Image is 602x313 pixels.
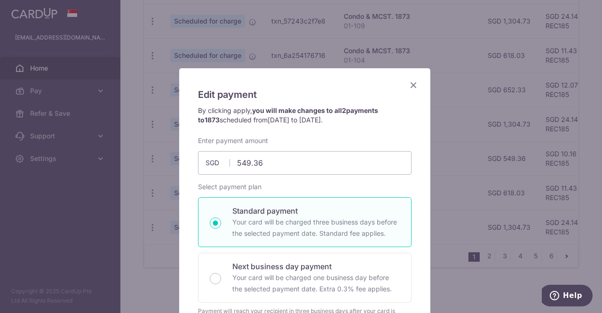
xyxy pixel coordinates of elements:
[205,116,220,124] span: 1873
[206,158,230,168] span: SGD
[198,106,378,124] strong: you will make changes to all payments to
[198,106,412,125] p: By clicking apply, scheduled from .
[408,80,419,91] button: Close
[198,151,412,175] input: 0.00
[232,272,400,295] p: Your card will be charged one business day before the selected payment date. Extra 0.3% fee applies.
[342,106,346,114] span: 2
[542,285,593,308] iframe: Opens a widget where you can find more information
[198,87,412,102] h5: Edit payment
[232,217,400,239] p: Your card will be charged three business days before the selected payment date. Standard fee appl...
[268,116,321,124] span: [DATE] to [DATE]
[198,182,261,192] label: Select payment plan
[232,205,400,217] p: Standard payment
[232,261,400,272] p: Next business day payment
[198,136,268,145] label: Enter payment amount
